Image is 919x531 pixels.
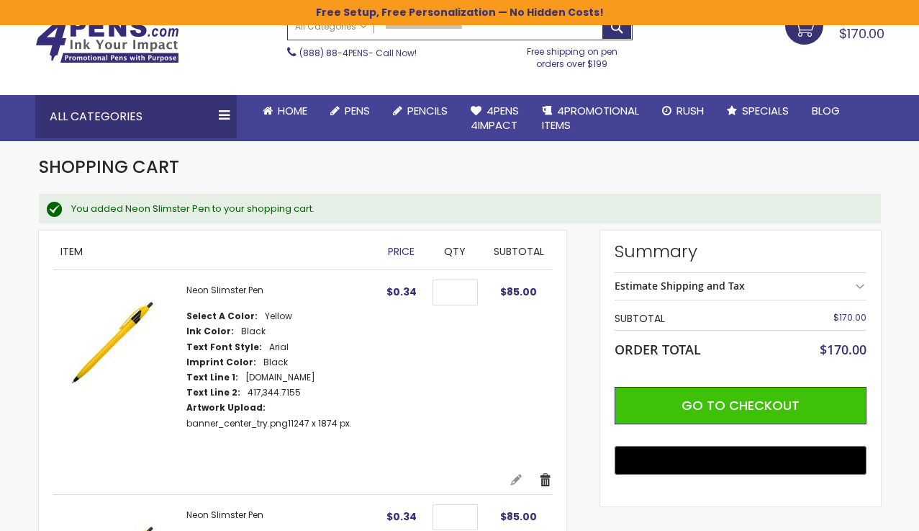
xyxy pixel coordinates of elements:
img: 4Pens Custom Pens and Promotional Products [35,17,179,63]
dd: Black [241,326,266,337]
span: 4Pens 4impact [471,103,519,133]
span: Pens [345,103,370,118]
dt: Text Line 2 [186,387,240,398]
span: Pencils [407,103,448,118]
dd: Arial [269,342,289,353]
dd: [DOMAIN_NAME] [245,372,315,383]
span: Go to Checkout [682,396,800,414]
span: - Call Now! [299,47,417,59]
span: 4PROMOTIONAL ITEMS [542,103,639,133]
a: Neon Slimster Pen [186,284,263,296]
span: Blog [812,103,840,118]
span: Shopping Cart [39,155,179,179]
span: Rush [676,103,704,118]
a: Pens [319,95,381,127]
strong: Estimate Shipping and Tax [615,279,745,293]
dt: Ink Color [186,326,234,337]
button: Go to Checkout [615,387,866,424]
span: All Categories [295,21,367,32]
span: $170.00 [839,24,884,43]
a: Blog [800,95,851,127]
a: Neon Slimster-Yellow [53,285,186,458]
dt: Imprint Color [186,357,256,368]
strong: Summary [615,240,866,263]
div: All Categories [35,95,237,138]
dd: Yellow [265,311,292,322]
th: Subtotal [615,308,782,330]
a: 4PROMOTIONALITEMS [530,95,651,142]
span: Specials [742,103,789,118]
span: $85.00 [500,285,537,299]
div: You added Neon Slimster Pen to your shopping cart. [71,202,866,215]
a: All Categories [288,14,374,38]
dd: 417,344.7155 [248,387,301,398]
span: $170.00 [820,341,866,358]
a: Pencils [381,95,459,127]
a: (888) 88-4PENS [299,47,368,59]
dd: Black [263,357,288,368]
dt: Text Line 1 [186,372,238,383]
a: Specials [715,95,800,127]
a: 4Pens4impact [459,95,530,142]
iframe: Google Customer Reviews [800,492,919,531]
dt: Artwork Upload [186,402,266,414]
strong: Order Total [615,339,701,358]
a: banner_center_try.png [186,417,288,429]
a: Neon Slimster Pen [186,509,263,521]
a: Home [251,95,319,127]
span: Subtotal [494,244,544,259]
span: Home [278,103,307,118]
dt: Select A Color [186,311,258,322]
div: Free shipping on pen orders over $199 [512,40,633,69]
span: Item [60,244,83,259]
span: $0.34 [386,509,417,524]
span: Price [388,244,415,259]
span: Qty [444,244,466,259]
button: Buy with GPay [615,446,866,475]
span: $170.00 [833,311,866,323]
span: $85.00 [500,509,537,524]
dd: 11247 x 1874 px. [186,418,352,429]
dt: Text Font Style [186,342,262,353]
a: Rush [651,95,715,127]
img: Neon Slimster-Yellow [53,285,172,403]
span: $0.34 [386,285,417,299]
